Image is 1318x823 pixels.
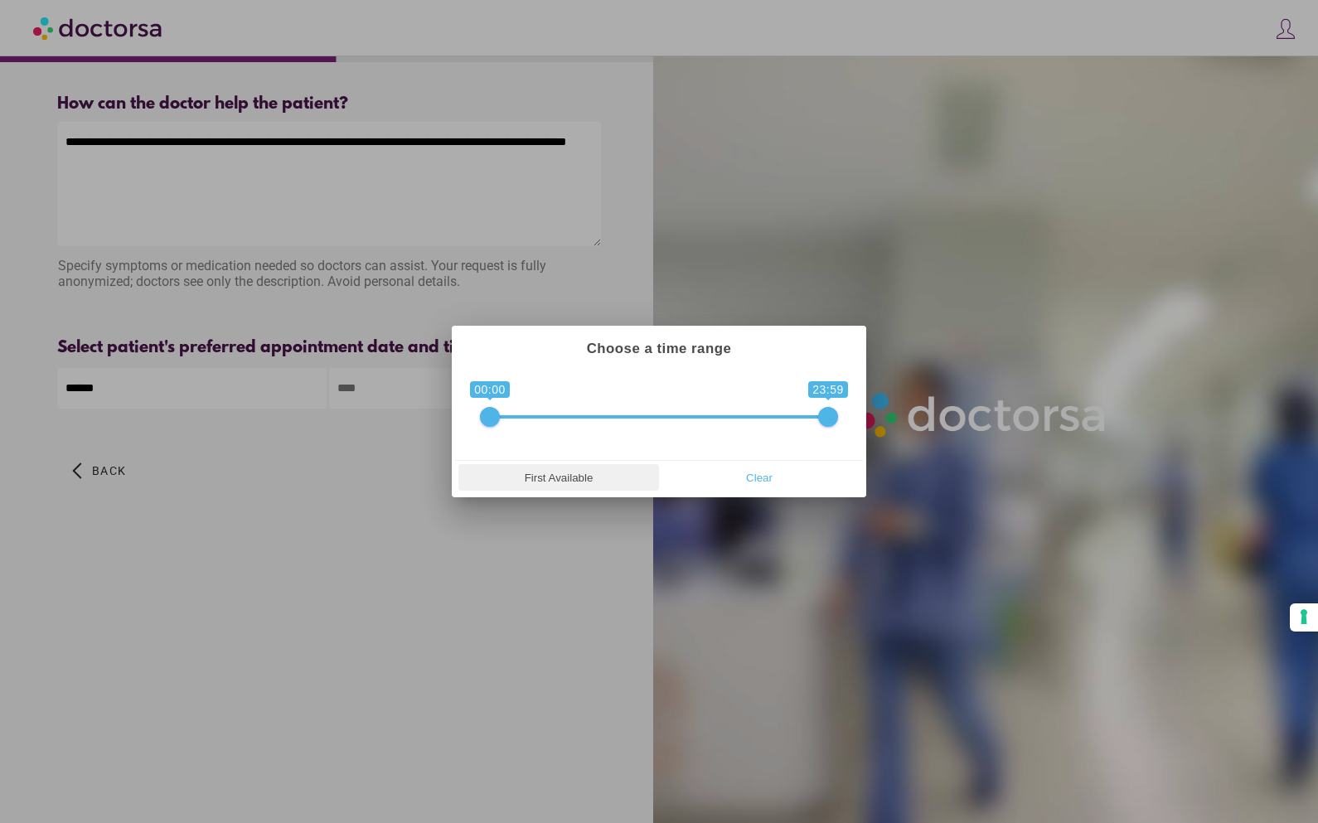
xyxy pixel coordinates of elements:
[463,465,654,490] span: First Available
[659,464,860,491] button: Clear
[808,381,848,398] span: 23:59
[1290,603,1318,632] button: Your consent preferences for tracking technologies
[458,464,659,491] button: First Available
[587,341,732,356] strong: Choose a time range
[664,465,855,490] span: Clear
[470,381,510,398] span: 00:00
